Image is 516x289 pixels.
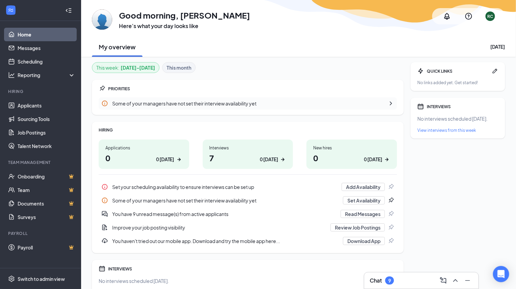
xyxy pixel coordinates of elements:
svg: ArrowRight [279,156,286,163]
h1: 0 [105,152,182,164]
a: SurveysCrown [18,210,75,224]
div: Switch to admin view [18,275,65,282]
div: Set your scheduling availability to ensure interviews can be set up [112,184,338,190]
div: 0 [DATE] [260,156,278,163]
svg: ChevronRight [388,100,394,107]
div: Improve your job posting visibility [99,221,397,234]
svg: Pin [99,85,105,92]
a: PayrollCrown [18,241,75,254]
button: Add Availability [342,183,385,191]
a: Messages [18,41,75,55]
h2: My overview [99,43,136,51]
svg: Notifications [443,12,451,20]
img: Reta Corbin [92,9,112,30]
svg: WorkstreamLogo [7,7,14,14]
a: Interviews70 [DATE]ArrowRight [203,140,293,169]
svg: Pin [388,211,394,217]
div: 9 [388,278,391,284]
svg: Collapse [65,7,72,14]
div: No interviews scheduled [DATE]. [99,278,397,284]
div: Improve your job posting visibility [112,224,326,231]
div: Open Intercom Messenger [493,266,509,282]
a: OnboardingCrown [18,170,75,183]
h3: Here’s what your day looks like [119,22,250,30]
div: PRIORITIES [108,86,397,92]
a: Talent Network [18,139,75,153]
a: DocumentAddImprove your job posting visibilityReview Job PostingsPin [99,221,397,234]
div: You have 9 unread message(s) from active applicants [99,207,397,221]
a: TeamCrown [18,183,75,197]
button: ChevronUp [450,275,461,286]
svg: Info [101,197,108,204]
div: Some of your managers have not set their interview availability yet [112,100,384,107]
div: Hiring [8,89,74,94]
a: Applicants [18,99,75,112]
svg: Pin [388,184,394,190]
a: InfoSome of your managers have not set their interview availability yetSet AvailabilityPin [99,194,397,207]
div: No interviews scheduled [DATE]. [417,115,498,122]
div: Team Management [8,160,74,165]
svg: Info [101,184,108,190]
svg: ArrowRight [176,156,182,163]
svg: DocumentAdd [101,224,108,231]
svg: ArrowRight [384,156,390,163]
a: DownloadYou haven't tried out our mobile app. Download and try the mobile app here...Download AppPin [99,234,397,248]
svg: QuestionInfo [465,12,473,20]
h1: Good morning, [PERSON_NAME] [119,9,250,21]
div: No links added yet. Get started! [417,80,498,86]
div: 0 [DATE] [364,156,382,163]
a: View interviews from this week [417,127,498,133]
div: Interviews [210,145,287,151]
div: You haven't tried out our mobile app. Download and try the mobile app here... [99,234,397,248]
svg: Settings [8,275,15,282]
a: DoubleChatActiveYou have 9 unread message(s) from active applicantsRead MessagesPin [99,207,397,221]
h1: 0 [313,152,390,164]
button: Read Messages [341,210,385,218]
h1: 7 [210,152,287,164]
div: New hires [313,145,390,151]
a: Home [18,28,75,41]
button: Review Job Postings [330,223,385,232]
div: Some of your managers have not set their interview availability yet [99,194,397,207]
div: Set your scheduling availability to ensure interviews can be set up [99,180,397,194]
div: Applications [105,145,182,151]
a: Scheduling [18,55,75,68]
div: QUICK LINKS [427,68,489,74]
svg: ChevronUp [451,276,460,285]
div: 0 [DATE] [156,156,174,163]
svg: Info [101,100,108,107]
svg: Calendar [417,103,424,110]
a: InfoSet your scheduling availability to ensure interviews can be set upAdd AvailabilityPin [99,180,397,194]
svg: DoubleChatActive [101,211,108,217]
div: HIRING [99,127,397,133]
a: New hires00 [DATE]ArrowRight [306,140,397,169]
svg: Download [101,238,108,244]
svg: Calendar [99,265,105,272]
button: Download App [343,237,385,245]
h3: Chat [370,277,382,284]
div: [DATE] [490,43,505,50]
div: Reporting [18,72,76,78]
a: Job Postings [18,126,75,139]
svg: Minimize [464,276,472,285]
div: You haven't tried out our mobile app. Download and try the mobile app here... [112,238,339,244]
svg: Pin [388,224,394,231]
svg: Pin [388,238,394,244]
button: Set Availability [343,196,385,204]
svg: Analysis [8,72,15,78]
b: [DATE] - [DATE] [121,64,155,71]
div: Some of your managers have not set their interview availability yet [112,197,339,204]
button: ComposeMessage [438,275,449,286]
b: This month [167,64,191,71]
a: Sourcing Tools [18,112,75,126]
svg: ComposeMessage [439,276,447,285]
div: You have 9 unread message(s) from active applicants [112,211,337,217]
div: This week : [96,64,155,71]
svg: Pin [388,197,394,204]
button: Minimize [462,275,473,286]
div: INTERVIEWS [427,104,498,110]
a: InfoSome of your managers have not set their interview availability yetChevronRight [99,97,397,110]
div: Payroll [8,231,74,236]
div: RC [488,14,493,19]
